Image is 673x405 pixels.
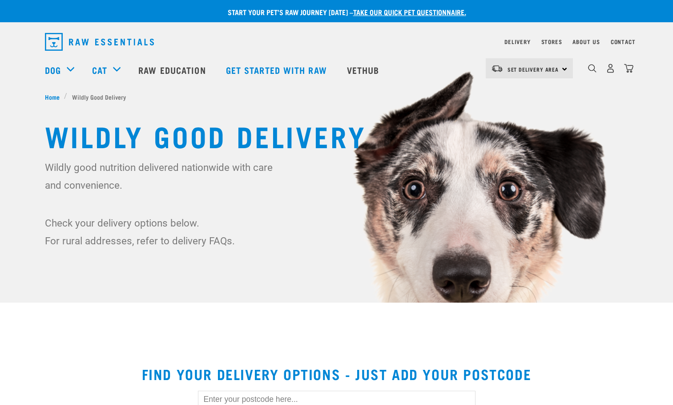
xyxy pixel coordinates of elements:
img: home-icon@2x.png [624,64,633,73]
a: Raw Education [129,52,217,88]
img: home-icon-1@2x.png [588,64,596,73]
nav: breadcrumbs [45,92,629,101]
span: Home [45,92,60,101]
img: user.png [606,64,615,73]
a: Home [45,92,64,101]
a: Contact [611,40,636,43]
a: Get started with Raw [217,52,338,88]
p: Check your delivery options below. For rural addresses, refer to delivery FAQs. [45,214,278,250]
img: Raw Essentials Logo [45,33,154,51]
p: Wildly good nutrition delivered nationwide with care and convenience. [45,158,278,194]
h1: Wildly Good Delivery [45,119,629,151]
h2: Find your delivery options - just add your postcode [11,366,662,382]
a: Stores [541,40,562,43]
img: van-moving.png [491,65,503,73]
a: Delivery [504,40,530,43]
a: Vethub [338,52,391,88]
a: take our quick pet questionnaire. [353,10,466,14]
span: Set Delivery Area [508,68,559,71]
a: Dog [45,63,61,77]
a: About Us [572,40,600,43]
nav: dropdown navigation [38,29,636,54]
a: Cat [92,63,107,77]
